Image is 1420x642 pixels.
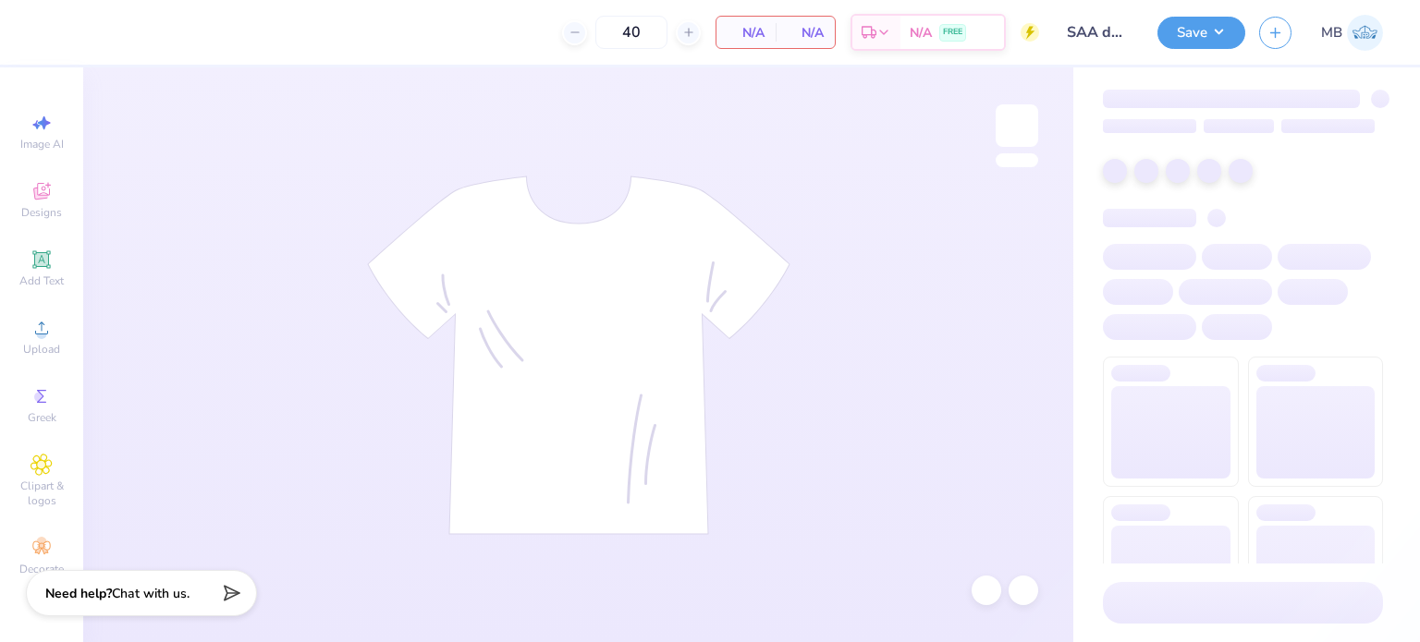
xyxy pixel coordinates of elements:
a: MB [1321,15,1383,51]
span: Add Text [19,273,64,288]
button: Save [1157,17,1245,49]
strong: Need help? [45,585,112,602]
span: Upload [23,342,60,357]
span: Chat with us. [112,585,190,602]
span: MB [1321,22,1342,43]
span: FREE [943,26,962,39]
span: N/A [728,23,765,42]
span: Clipart & logos [9,478,74,508]
span: N/A [910,23,932,42]
span: N/A [787,23,824,42]
img: Marianne Bagtang [1347,15,1383,51]
input: Untitled Design [1053,14,1144,51]
span: Decorate [19,562,64,576]
img: tee-skeleton.svg [367,176,790,535]
input: – – [595,16,667,49]
span: Designs [21,205,62,220]
span: Image AI [20,137,64,151]
span: Greek [28,410,56,425]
